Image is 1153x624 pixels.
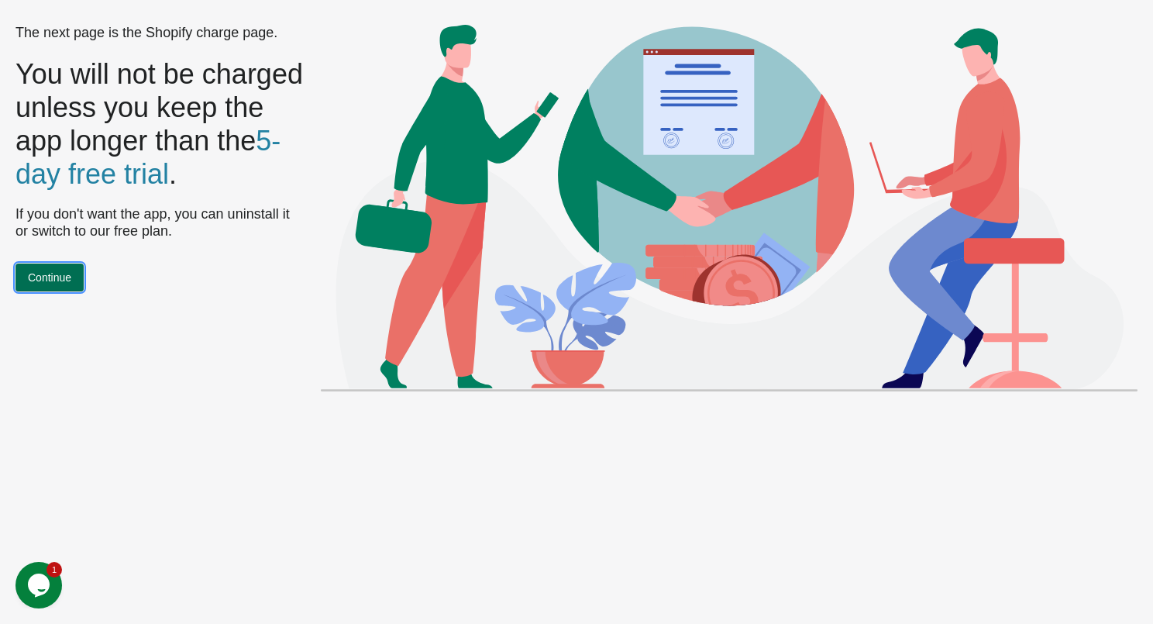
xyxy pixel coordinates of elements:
span: Continue [28,271,71,284]
span: 5-day free trial [15,125,281,190]
p: If you don't want the app, you can uninstall it or switch to our free plan. [15,206,305,240]
p: The next page is the Shopify charge page. [15,25,305,42]
iframe: chat widget [15,562,65,608]
button: Continue [15,264,84,291]
p: You will not be charged unless you keep the app longer than the . [15,57,305,191]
